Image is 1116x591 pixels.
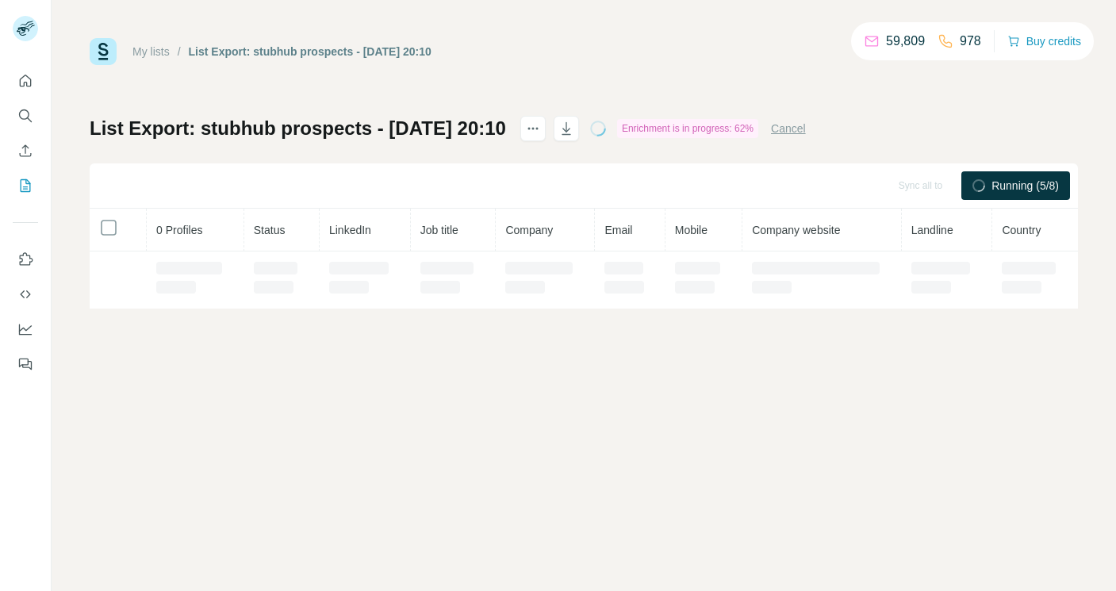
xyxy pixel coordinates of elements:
[156,224,202,236] span: 0 Profiles
[13,102,38,130] button: Search
[911,224,953,236] span: Landline
[254,224,286,236] span: Status
[1007,30,1081,52] button: Buy credits
[752,224,840,236] span: Company website
[991,178,1059,194] span: Running (5/8)
[675,224,708,236] span: Mobile
[90,116,506,141] h1: List Export: stubhub prospects - [DATE] 20:10
[329,224,371,236] span: LinkedIn
[1002,224,1041,236] span: Country
[13,245,38,274] button: Use Surfe on LinkedIn
[178,44,181,59] li: /
[13,171,38,200] button: My lists
[960,32,981,51] p: 978
[520,116,546,141] button: actions
[90,38,117,65] img: Surfe Logo
[771,121,806,136] button: Cancel
[132,45,170,58] a: My lists
[13,67,38,95] button: Quick start
[604,224,632,236] span: Email
[13,315,38,343] button: Dashboard
[617,119,758,138] div: Enrichment is in progress: 62%
[13,280,38,309] button: Use Surfe API
[189,44,431,59] div: List Export: stubhub prospects - [DATE] 20:10
[886,32,925,51] p: 59,809
[13,350,38,378] button: Feedback
[505,224,553,236] span: Company
[13,136,38,165] button: Enrich CSV
[420,224,458,236] span: Job title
